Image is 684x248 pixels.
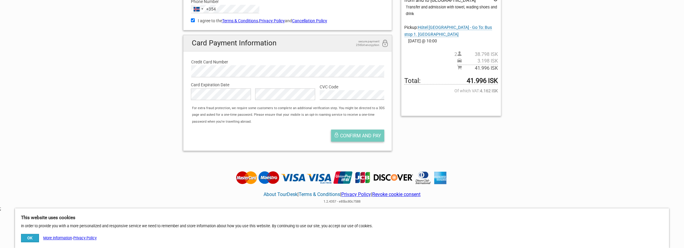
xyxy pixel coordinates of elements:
[457,58,498,64] span: Pickup price
[381,40,389,48] i: 256bit encryption
[462,58,498,64] span: 3.198 ISK
[467,78,498,84] strong: 41.996 ISK
[191,17,384,24] label: I agree to the , and
[8,11,68,15] p: We're away right now. Please check back later!
[404,25,492,37] span: Change pickup place
[264,191,297,197] a: About TourDesk
[341,191,371,197] a: Privacy Policy
[457,65,498,72] span: Subtotal
[259,18,285,23] a: Privacy Policy
[340,133,381,139] span: Confirm and pay
[480,87,498,94] strong: 4.162 ISK
[234,185,450,205] div: | | |
[69,9,76,17] button: Open LiveChat chat widget
[191,59,384,65] label: Credit Card Number
[299,191,340,197] a: Terms & Conditions
[454,51,498,58] span: 2 person(s)
[331,130,384,142] button: Confirm and pay
[404,25,492,37] span: Pickup:
[324,200,360,204] span: 1.2.4357 - e85bc80c7588
[21,234,39,242] button: OK
[222,18,258,23] a: Terms & Conditions
[73,236,97,240] a: Privacy Policy
[462,51,498,58] span: 38.798 ISK
[189,105,392,125] div: For extra fraud protection, we require some customers to complete an additional verification step...
[21,214,663,221] h5: This website uses cookies
[206,6,216,12] div: +354
[15,208,669,248] div: In order to provide you with a more personalized and responsive service we need to remember and s...
[404,78,498,84] span: Total to be paid
[183,35,392,51] h2: Card Payment Information
[21,234,97,242] div: -
[406,4,498,17] div: Transfer and admission with towel, wading shoes and drink
[191,5,216,13] button: Selected country
[292,18,327,23] a: Cancellation Policy
[43,236,72,240] a: More information
[372,191,420,197] a: Revoke cookie consent
[404,87,498,94] span: Of which VAT:
[320,84,384,90] label: CVC Code
[234,171,450,185] img: Tourdesk accepts
[462,65,498,72] span: 41.996 ISK
[349,40,379,47] span: secure payment 256bit encryption
[191,81,384,88] label: Card Expiration Date
[404,38,498,44] span: [DATE] @ 10:00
